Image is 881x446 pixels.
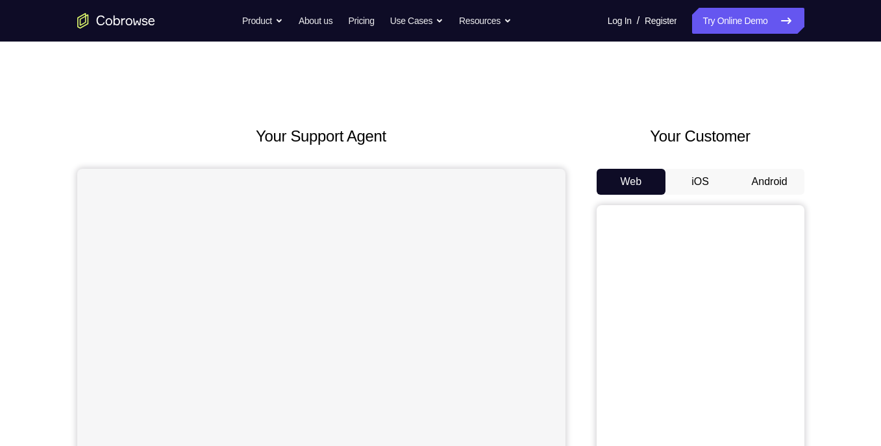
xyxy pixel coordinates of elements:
[77,125,565,148] h2: Your Support Agent
[77,13,155,29] a: Go to the home page
[597,169,666,195] button: Web
[608,8,632,34] a: Log In
[692,8,804,34] a: Try Online Demo
[645,8,676,34] a: Register
[390,8,443,34] button: Use Cases
[299,8,332,34] a: About us
[348,8,374,34] a: Pricing
[459,8,512,34] button: Resources
[597,125,804,148] h2: Your Customer
[242,8,283,34] button: Product
[637,13,639,29] span: /
[735,169,804,195] button: Android
[665,169,735,195] button: iOS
